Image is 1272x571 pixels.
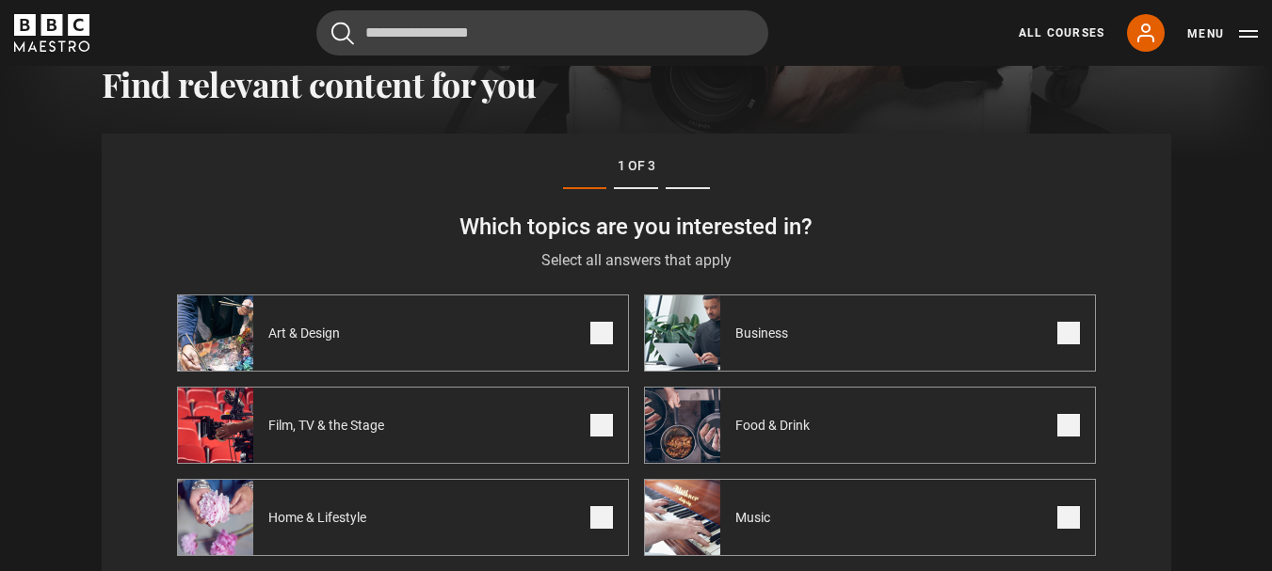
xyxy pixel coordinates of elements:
[102,64,1171,103] h2: Find relevant content for you
[1187,24,1258,43] button: Toggle navigation
[253,416,407,435] span: Film, TV & the Stage
[720,508,793,527] span: Music
[316,10,768,56] input: Search
[177,249,1096,272] p: Select all answers that apply
[14,14,89,52] svg: BBC Maestro
[720,324,811,342] span: Business
[720,416,832,435] span: Food & Drink
[1019,24,1104,41] a: All Courses
[331,22,354,45] button: Submit the search query
[177,212,1096,242] h3: Which topics are you interested in?
[253,508,389,527] span: Home & Lifestyle
[177,156,1096,176] p: 1 of 3
[253,324,362,342] span: Art & Design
